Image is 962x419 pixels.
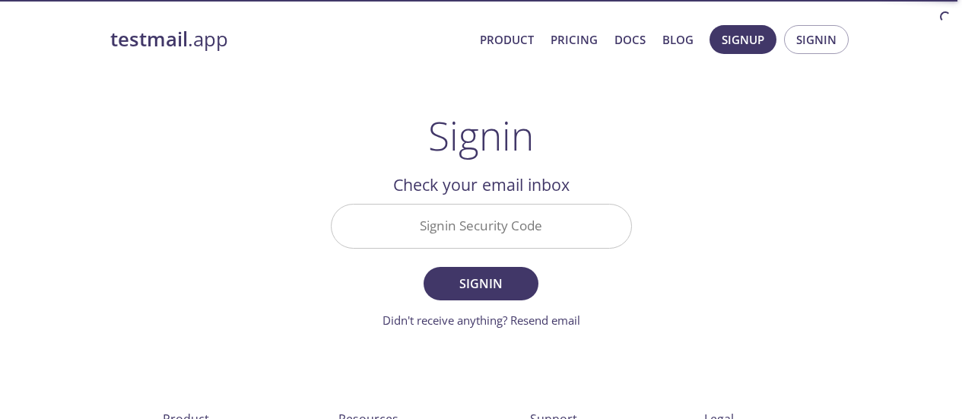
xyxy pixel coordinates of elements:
span: Signin [440,273,521,294]
button: Signin [784,25,849,54]
button: Signup [710,25,776,54]
a: Blog [662,30,694,49]
a: Didn't receive anything? Resend email [383,313,580,328]
h1: Signin [428,113,534,158]
button: Signin [424,267,538,300]
span: Signin [796,30,837,49]
a: Product [480,30,534,49]
a: Pricing [551,30,598,49]
a: testmail.app [110,27,468,52]
h2: Check your email inbox [331,172,632,198]
strong: testmail [110,26,188,52]
a: Docs [614,30,646,49]
span: Signup [722,30,764,49]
